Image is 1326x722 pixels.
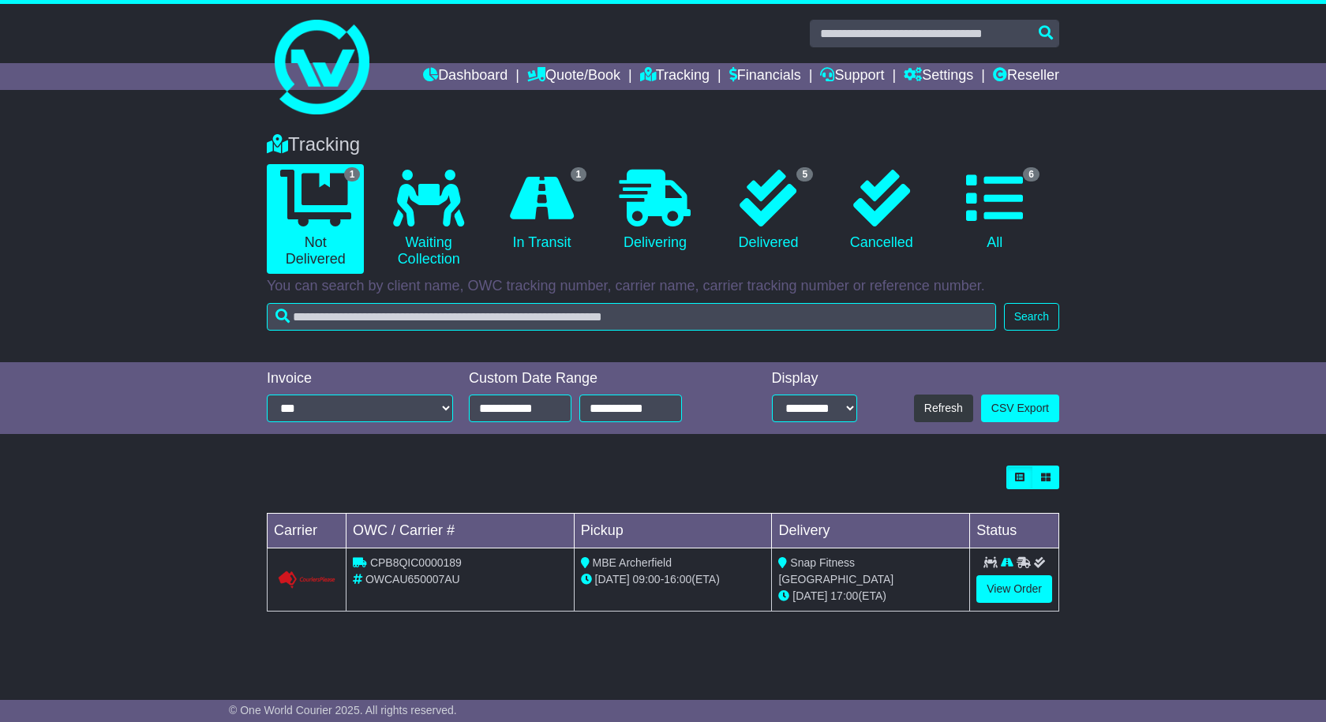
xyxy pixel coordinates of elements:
span: 17:00 [830,589,858,602]
span: 1 [344,167,361,181]
td: Delivery [772,514,970,548]
a: 1 In Transit [493,164,590,257]
a: Settings [904,63,973,90]
span: 16:00 [664,573,691,585]
a: Support [820,63,884,90]
a: Tracking [640,63,710,90]
a: Cancelled [833,164,930,257]
button: Search [1004,303,1059,331]
div: Custom Date Range [469,370,722,387]
span: 6 [1023,167,1039,181]
a: 1 Not Delivered [267,164,364,274]
span: CPB8QIC0000189 [370,556,462,569]
a: Reseller [993,63,1059,90]
a: 5 Delivered [720,164,817,257]
span: 1 [571,167,587,181]
img: GetCarrierServiceLogo [277,570,336,589]
a: View Order [976,575,1052,603]
a: Delivering [606,164,703,257]
a: 6 All [946,164,1043,257]
span: [DATE] [595,573,630,585]
td: Pickup [574,514,772,548]
div: (ETA) [778,588,963,604]
span: Snap Fitness [GEOGRAPHIC_DATA] [778,556,893,585]
a: Financials [729,63,801,90]
div: Tracking [259,133,1067,156]
span: © One World Courier 2025. All rights reserved. [229,704,457,716]
div: Display [772,370,857,387]
td: OWC / Carrier # [346,514,575,548]
div: Invoice [267,370,453,387]
span: [DATE] [792,589,827,602]
a: Dashboard [423,63,508,90]
span: OWCAU650007AU [365,573,460,585]
td: Carrier [268,514,346,548]
button: Refresh [914,395,973,422]
span: 09:00 [633,573,661,585]
a: Waiting Collection [380,164,477,274]
a: Quote/Book [527,63,620,90]
p: You can search by client name, OWC tracking number, carrier name, carrier tracking number or refe... [267,278,1059,295]
span: MBE Archerfield [593,556,672,569]
a: CSV Export [981,395,1059,422]
td: Status [970,514,1059,548]
span: 5 [796,167,813,181]
div: - (ETA) [581,571,766,588]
